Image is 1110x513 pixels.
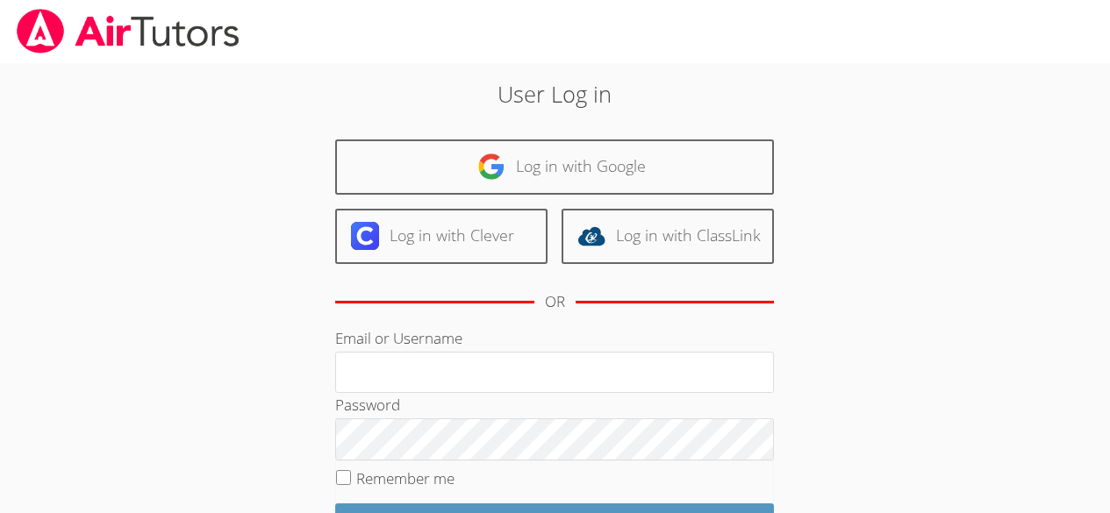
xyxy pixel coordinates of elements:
[15,9,241,53] img: airtutors_banner-c4298cdbf04f3fff15de1276eac7730deb9818008684d7c2e4769d2f7ddbe033.png
[335,328,462,348] label: Email or Username
[335,139,774,195] a: Log in with Google
[477,153,505,181] img: google-logo-50288ca7cdecda66e5e0955fdab243c47b7ad437acaf1139b6f446037453330a.svg
[351,222,379,250] img: clever-logo-6eab21bc6e7a338710f1a6ff85c0baf02591cd810cc4098c63d3a4b26e2feb20.svg
[577,222,605,250] img: classlink-logo-d6bb404cc1216ec64c9a2012d9dc4662098be43eaf13dc465df04b49fa7ab582.svg
[562,209,774,264] a: Log in with ClassLink
[545,289,565,315] div: OR
[335,395,400,415] label: Password
[356,468,455,488] label: Remember me
[255,77,855,110] h2: User Log in
[335,209,548,264] a: Log in with Clever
